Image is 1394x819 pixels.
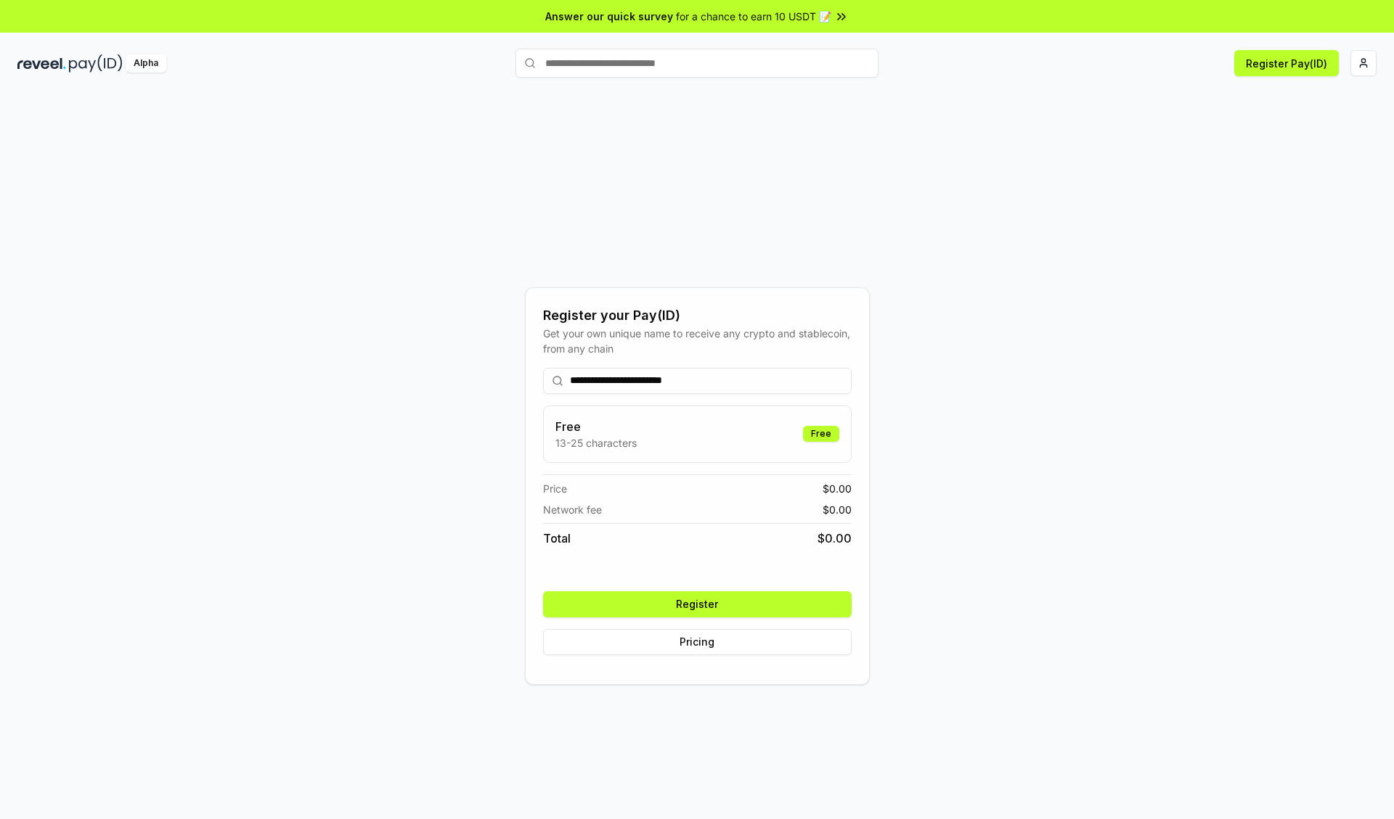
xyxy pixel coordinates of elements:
[555,418,637,435] h3: Free
[543,326,852,356] div: Get your own unique name to receive any crypto and stablecoin, from any chain
[555,435,637,450] p: 13-25 characters
[803,426,839,442] div: Free
[676,9,831,24] span: for a chance to earn 10 USDT 📝
[126,54,166,73] div: Alpha
[823,481,852,496] span: $ 0.00
[17,54,66,73] img: reveel_dark
[1234,50,1339,76] button: Register Pay(ID)
[543,591,852,617] button: Register
[823,502,852,517] span: $ 0.00
[543,481,567,496] span: Price
[818,530,852,547] span: $ 0.00
[543,530,571,547] span: Total
[543,502,602,517] span: Network fee
[545,9,673,24] span: Answer our quick survey
[543,305,852,326] div: Register your Pay(ID)
[69,54,123,73] img: pay_id
[543,629,852,655] button: Pricing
